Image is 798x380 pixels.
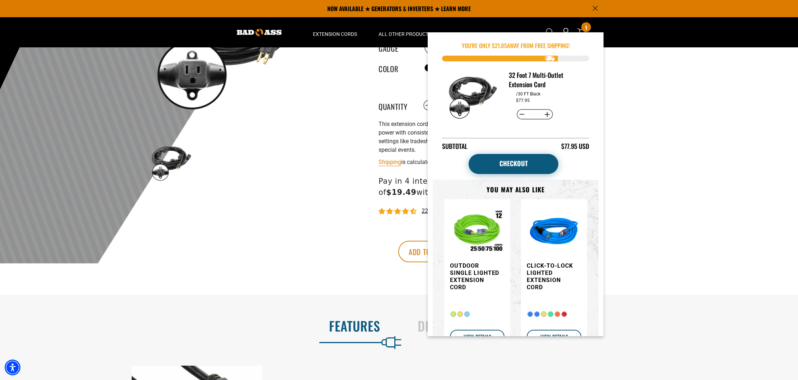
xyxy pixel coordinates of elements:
[450,205,504,259] img: Outdoor Single Lighted Extension Cord
[418,318,783,333] h2: Details & Specs
[560,17,572,47] a: Open this option
[313,31,357,37] span: Extension Cords
[428,32,604,336] div: Item added to your cart
[447,70,498,121] img: black
[5,360,20,375] div: Accessibility Menu
[379,31,431,37] span: All Other Products
[444,186,587,194] h3: You may also like
[450,262,500,291] h3: Outdoor Single Lighted Extension Cord
[495,41,507,50] span: 21.05
[527,330,581,343] a: VIEW DETAILS
[544,27,556,38] summary: Search
[516,98,530,103] dd: $77.95
[450,330,504,343] a: VIEW DETAILS
[561,141,589,151] div: $77.95 USD
[509,70,584,89] h3: 32 Foot 7 Multi-Outlet Extension Cord
[379,121,547,153] span: This extension cord with multiple outlets creates flexible access to power with consistently spac...
[150,141,192,182] img: black
[450,205,500,324] a: Outdoor Single Lighted Extension Cord Outdoor Single Lighted Extension Cord
[585,25,587,30] span: 1
[379,159,401,165] a: Shipping
[302,17,368,47] summary: Extension Cords
[527,262,577,291] h3: Click-to-Lock Lighted Extension Cord
[442,17,485,47] summary: Apparel
[379,63,414,72] legend: Color
[528,108,542,121] input: Quantity for 32 Foot 7 Multi-Outlet Extension Cord
[442,141,468,151] div: Subtotal
[527,205,577,324] a: blue Click-to-Lock Lighted Extension Cord
[442,41,589,50] p: You're Only $ away from free shipping!
[516,92,540,97] dd: /30 FT Black
[237,29,282,36] img: Bad Ass Extension Cords
[368,17,442,47] summary: All Other Products
[576,28,587,37] a: cart
[398,241,459,262] button: Add to cart
[422,207,450,214] span: 22 reviews
[527,205,581,259] img: blue
[379,101,414,110] label: Quantity
[379,43,414,52] legend: Gauge
[379,208,418,215] span: 4.73 stars
[453,31,474,37] span: Apparel
[379,157,554,167] div: is calculated at checkout.
[469,154,558,174] a: cart
[15,318,380,333] h2: Features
